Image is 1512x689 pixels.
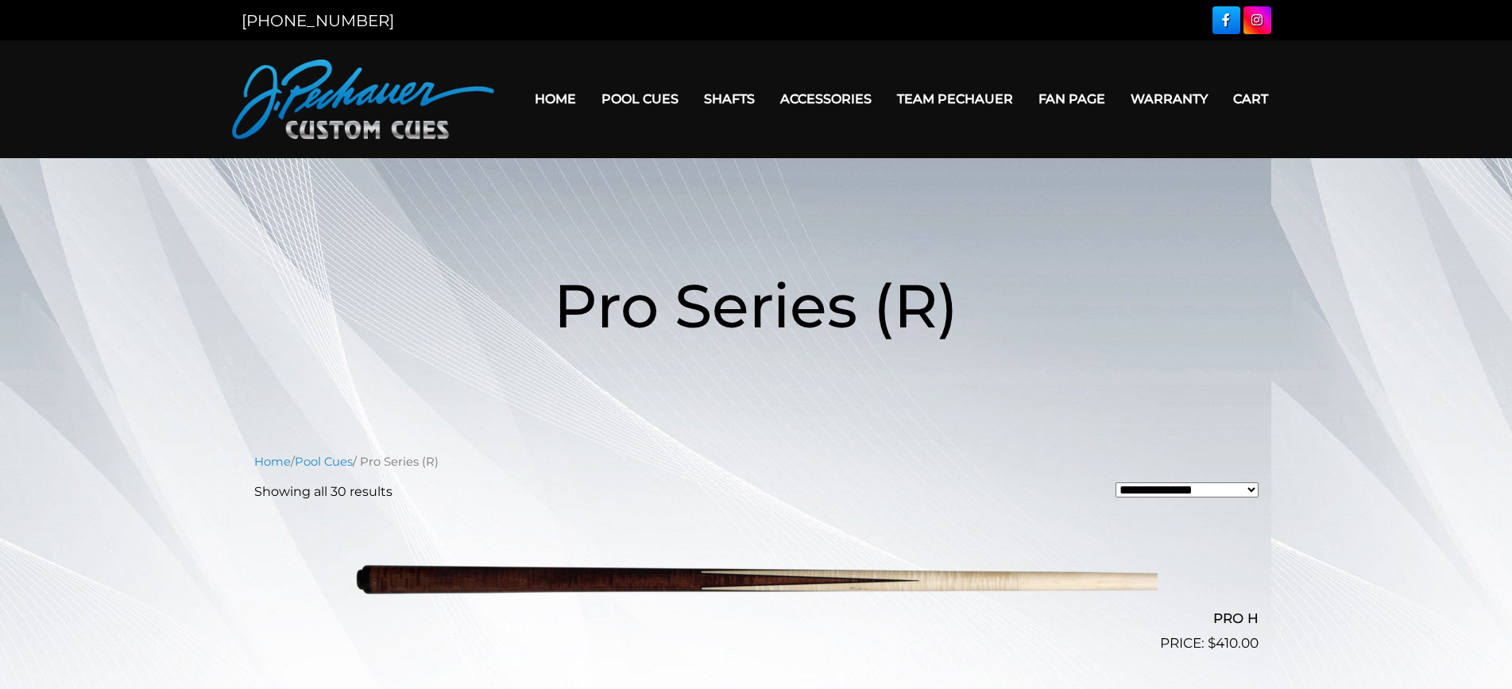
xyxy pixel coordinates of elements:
a: Cart [1220,79,1281,119]
a: [PHONE_NUMBER] [242,11,394,30]
img: PRO H [355,514,1158,648]
nav: Breadcrumb [254,453,1259,470]
a: Warranty [1118,79,1220,119]
a: Team Pechauer [884,79,1026,119]
h2: PRO H [254,604,1259,633]
a: Home [254,455,291,469]
span: $ [1208,635,1216,651]
a: Accessories [768,79,884,119]
a: Shafts [691,79,768,119]
select: Shop order [1116,482,1259,497]
p: Showing all 30 results [254,482,393,501]
a: Fan Page [1026,79,1118,119]
a: Pool Cues [589,79,691,119]
a: PRO H $410.00 [254,514,1259,654]
a: Pool Cues [295,455,353,469]
bdi: 410.00 [1208,635,1259,651]
img: Pechauer Custom Cues [232,60,494,139]
a: Home [522,79,589,119]
span: Pro Series (R) [554,269,958,343]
